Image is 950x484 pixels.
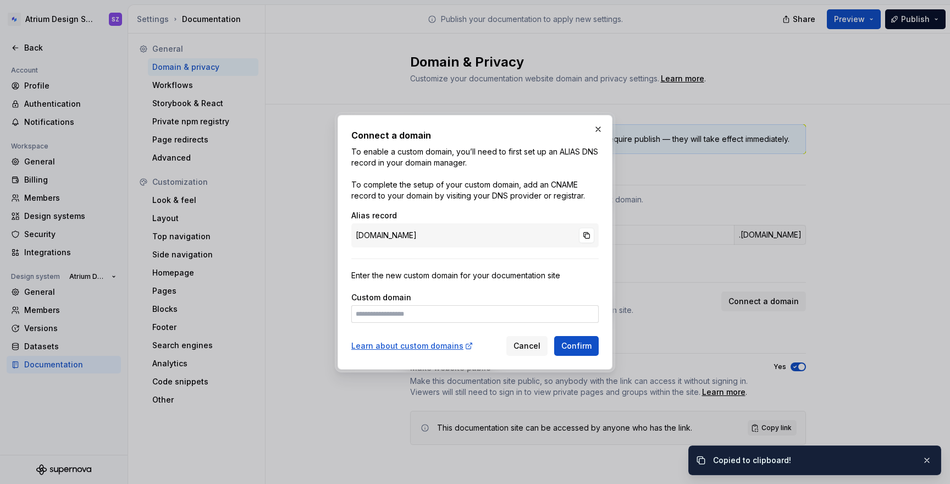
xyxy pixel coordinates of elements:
[351,210,599,221] div: Alias record
[351,292,411,303] label: Custom domain
[351,340,473,351] a: Learn about custom domains
[351,270,599,281] div: Enter the new custom domain for your documentation site
[506,336,548,356] button: Cancel
[554,336,599,356] button: Confirm
[561,340,592,351] span: Confirm
[513,340,540,351] span: Cancel
[351,146,599,201] p: To enable a custom domain, you’ll need to first set up an ALIAS DNS record in your domain manager...
[351,129,599,142] h2: Connect a domain
[351,223,599,248] div: [DOMAIN_NAME]
[713,455,913,466] div: Copied to clipboard!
